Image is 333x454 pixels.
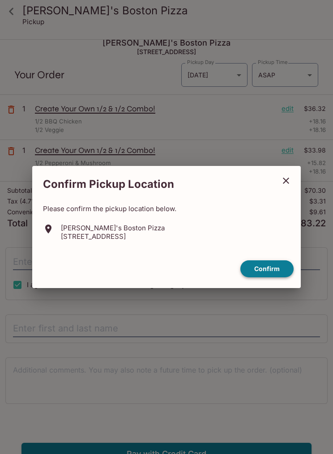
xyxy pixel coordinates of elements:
[32,173,275,195] h2: Confirm Pickup Location
[61,232,165,241] p: [STREET_ADDRESS]
[275,170,297,192] button: close
[240,260,294,278] button: confirm
[43,204,290,213] p: Please confirm the pickup location below.
[61,224,165,232] p: [PERSON_NAME]'s Boston Pizza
